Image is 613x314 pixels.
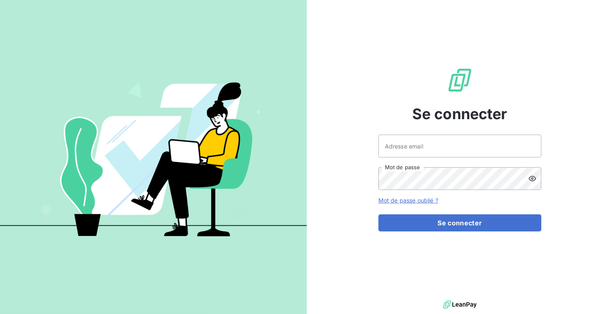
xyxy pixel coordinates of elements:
img: Logo LeanPay [447,67,473,93]
img: logo [443,299,477,311]
input: placeholder [378,135,541,157]
a: Mot de passe oublié ? [378,197,438,204]
span: Se connecter [412,103,508,125]
button: Se connecter [378,214,541,231]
